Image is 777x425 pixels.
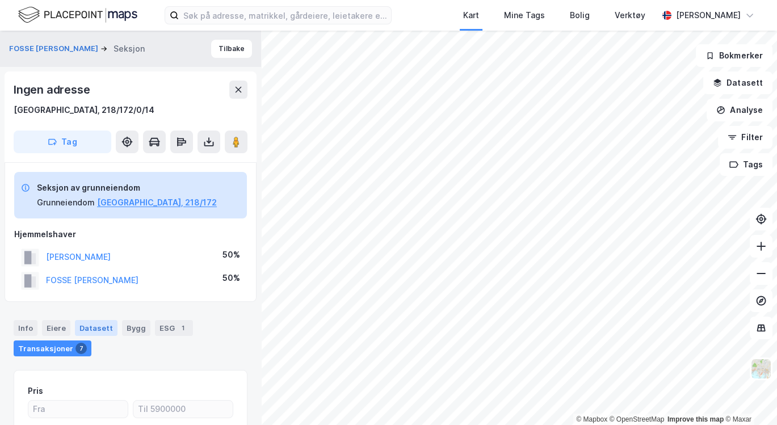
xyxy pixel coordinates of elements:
div: Datasett [75,320,117,336]
a: Mapbox [576,415,607,423]
div: Seksjon [114,42,145,56]
div: Hjemmelshaver [14,228,247,241]
div: [PERSON_NAME] [676,9,741,22]
img: logo.f888ab2527a4732fd821a326f86c7f29.svg [18,5,137,25]
button: Filter [718,126,772,149]
a: OpenStreetMap [610,415,665,423]
button: FOSSE [PERSON_NAME] [9,43,100,54]
div: Mine Tags [504,9,545,22]
button: Tilbake [211,40,252,58]
div: [GEOGRAPHIC_DATA], 218/172/0/14 [14,103,154,117]
input: Fra [28,401,128,418]
div: Ingen adresse [14,81,92,99]
button: Bokmerker [696,44,772,67]
div: Bygg [122,320,150,336]
button: Analyse [707,99,772,121]
input: Til 5900000 [133,401,233,418]
div: ESG [155,320,193,336]
div: Kart [463,9,479,22]
input: Søk på adresse, matrikkel, gårdeiere, leietakere eller personer [179,7,391,24]
div: Seksjon av grunneiendom [37,181,217,195]
div: 50% [222,271,240,285]
div: Grunneiendom [37,196,95,209]
img: Z [750,358,772,380]
div: 7 [75,343,87,354]
div: 50% [222,248,240,262]
div: Bolig [570,9,590,22]
a: Improve this map [667,415,724,423]
div: Info [14,320,37,336]
button: Datasett [703,71,772,94]
div: 1 [177,322,188,334]
div: Eiere [42,320,70,336]
div: Verktøy [615,9,645,22]
div: Pris [28,384,43,398]
iframe: Chat Widget [720,371,777,425]
button: [GEOGRAPHIC_DATA], 218/172 [97,196,217,209]
button: Tags [720,153,772,176]
div: Transaksjoner [14,340,91,356]
button: Tag [14,131,111,153]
